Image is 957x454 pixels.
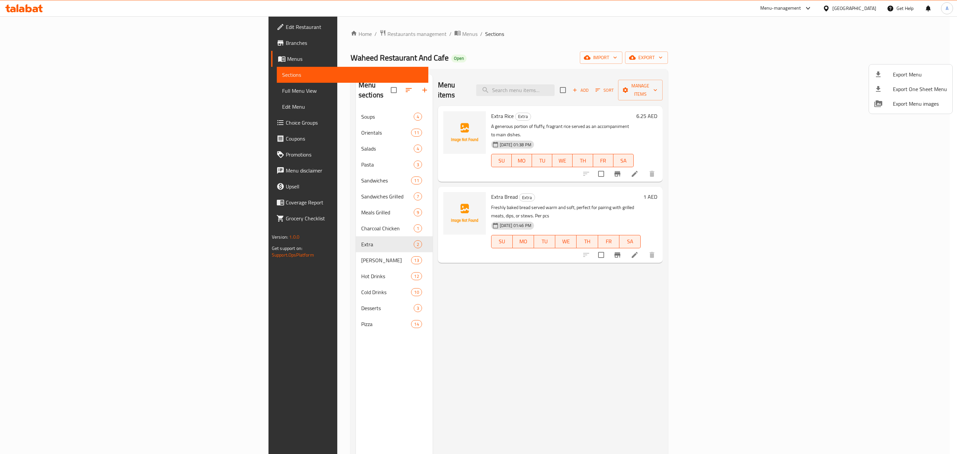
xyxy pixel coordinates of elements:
[893,85,947,93] span: Export One Sheet Menu
[893,100,947,108] span: Export Menu images
[869,82,952,96] li: Export one sheet menu items
[893,70,947,78] span: Export Menu
[869,67,952,82] li: Export menu items
[869,96,952,111] li: Export Menu images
